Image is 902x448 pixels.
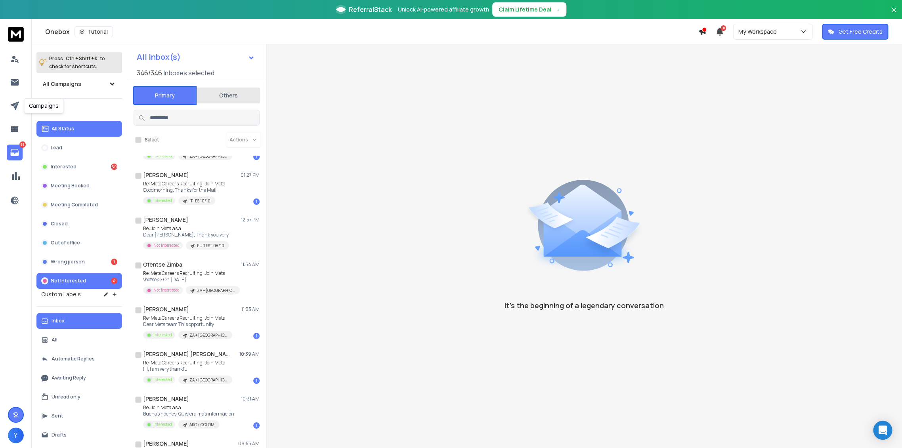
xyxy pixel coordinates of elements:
[24,98,64,113] div: Campaigns
[36,197,122,213] button: Meeting Completed
[153,198,172,204] p: Interested
[145,137,159,143] label: Select
[889,5,899,24] button: Close banner
[189,377,227,383] p: ZA + [GEOGRAPHIC_DATA] + [GEOGRAPHIC_DATA] 09/10
[143,305,189,313] h1: [PERSON_NAME]
[143,276,238,283] p: Voetsek > On [DATE]
[143,404,234,411] p: Re: Join Meta as a
[189,198,210,204] p: IT+ES 10/10
[7,145,23,160] a: 65
[52,432,67,438] p: Drafts
[143,232,229,238] p: Dear [PERSON_NAME], Thank you very
[52,356,95,362] p: Automatic Replies
[822,24,888,40] button: Get Free Credits
[143,187,226,193] p: Goodmorning, Thanks for the Mail.
[398,6,489,13] p: Unlock AI-powered affiliate growth
[133,86,197,105] button: Primary
[143,270,238,276] p: Re: MetaCareers Recruiting: Join Meta
[143,411,234,417] p: Buenas noches. Quisiera más información
[189,422,214,428] p: ARG + COLOM
[241,217,260,223] p: 12:57 PM
[51,183,90,189] p: Meeting Booked
[52,394,80,400] p: Unread only
[43,80,81,88] h1: All Campaigns
[197,87,260,104] button: Others
[720,25,726,31] span: 50
[52,413,63,419] p: Sent
[19,141,26,148] p: 65
[36,76,122,92] button: All Campaigns
[36,332,122,348] button: All
[51,164,76,170] p: Interested
[239,351,260,357] p: 10:39 AM
[36,140,122,156] button: Lead
[143,225,229,232] p: Re: Join Meta as a
[51,145,62,151] p: Lead
[36,313,122,329] button: Inbox
[75,26,113,37] button: Tutorial
[153,377,172,383] p: Interested
[52,337,57,343] p: All
[36,235,122,251] button: Out of office
[111,278,117,284] div: 4
[137,68,162,78] span: 346 / 346
[197,243,224,249] p: EU TEST 08/10
[36,216,122,232] button: Closed
[52,375,86,381] p: Awaiting Reply
[241,396,260,402] p: 10:31 AM
[153,153,172,159] p: Interested
[143,366,232,372] p: Hi, I am very thankful
[153,421,172,427] p: Interested
[164,68,214,78] h3: Inboxes selected
[197,288,235,294] p: ZA + [GEOGRAPHIC_DATA] + [GEOGRAPHIC_DATA] 09/10
[554,6,560,13] span: →
[111,164,117,170] div: 60
[241,172,260,178] p: 01:27 PM
[143,350,230,358] h1: [PERSON_NAME] [PERSON_NAME]
[49,55,105,71] p: Press to check for shortcuts.
[143,440,189,448] h1: [PERSON_NAME]
[143,360,232,366] p: Re: MetaCareers Recruiting: Join Meta
[52,318,65,324] p: Inbox
[153,242,180,248] p: Not Interested
[253,333,260,339] div: 1
[36,105,122,116] h3: Filters
[130,49,261,65] button: All Inbox(s)
[36,389,122,405] button: Unread only
[253,377,260,384] div: 1
[839,28,883,36] p: Get Free Credits
[143,395,189,403] h1: [PERSON_NAME]
[238,440,260,447] p: 09:55 AM
[153,287,180,293] p: Not Interested
[45,26,698,37] div: Onebox
[36,178,122,194] button: Meeting Booked
[36,159,122,175] button: Interested60
[36,273,122,289] button: Not Interested4
[253,198,260,205] div: 1
[143,216,188,224] h1: [PERSON_NAME]
[51,221,68,227] p: Closed
[36,370,122,386] button: Awaiting Reply
[111,259,117,265] div: 1
[189,153,227,159] p: ZA + [GEOGRAPHIC_DATA] + [GEOGRAPHIC_DATA] 09/10
[36,254,122,270] button: Wrong person1
[52,126,74,132] p: All Status
[349,5,392,14] span: ReferralStack
[241,306,260,313] p: 11:33 AM
[36,408,122,424] button: Sent
[253,154,260,160] div: 1
[137,53,181,61] h1: All Inbox(s)
[143,261,182,269] h1: Ofentse Zimba
[189,332,227,338] p: ZA + [GEOGRAPHIC_DATA] + [GEOGRAPHIC_DATA] 09/10
[8,427,24,443] button: Y
[65,54,98,63] span: Ctrl + Shift + k
[505,300,664,311] p: It’s the beginning of a legendary conversation
[492,2,566,17] button: Claim Lifetime Deal→
[738,28,780,36] p: My Workspace
[143,321,232,328] p: Dear Meta team This opportunity
[241,261,260,268] p: 11:54 AM
[36,121,122,137] button: All Status
[143,181,226,187] p: Re: MetaCareers Recruiting: Join Meta
[51,259,85,265] p: Wrong person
